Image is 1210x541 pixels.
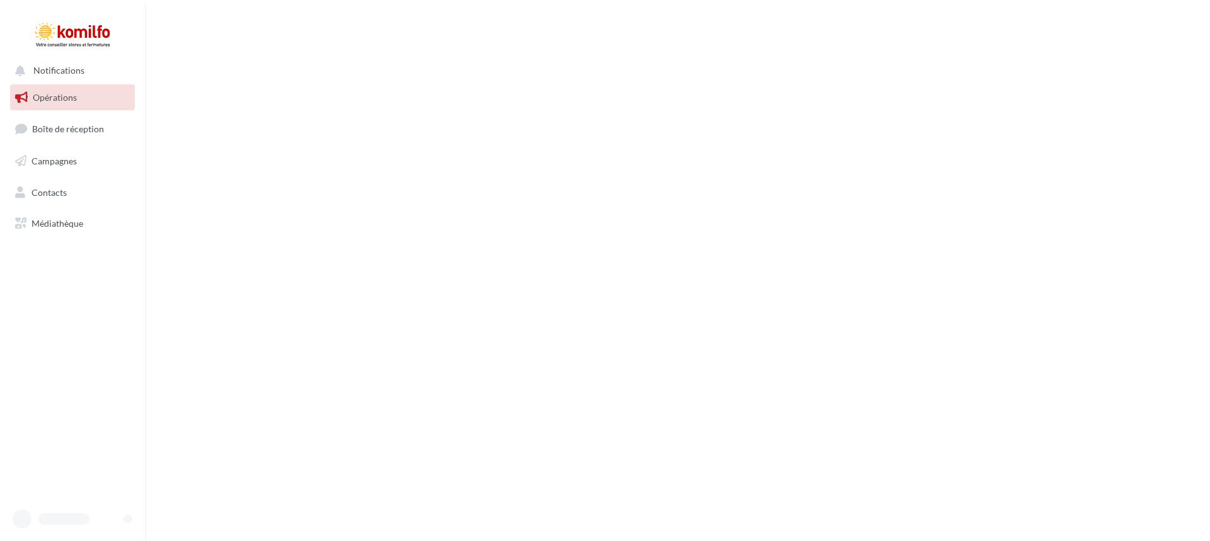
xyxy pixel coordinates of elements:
[8,148,137,174] a: Campagnes
[8,84,137,111] a: Opérations
[32,156,77,166] span: Campagnes
[32,123,104,134] span: Boîte de réception
[32,186,67,197] span: Contacts
[32,218,83,229] span: Médiathèque
[33,65,84,76] span: Notifications
[8,115,137,142] a: Boîte de réception
[33,92,77,103] span: Opérations
[8,179,137,206] a: Contacts
[8,210,137,237] a: Médiathèque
